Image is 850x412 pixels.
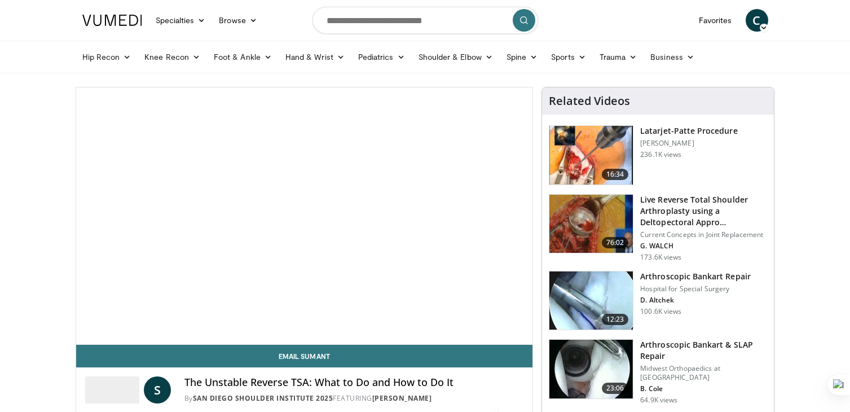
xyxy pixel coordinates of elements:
a: S [144,376,171,404]
a: San Diego Shoulder Institute 2025 [193,393,333,403]
span: 23:06 [602,383,629,394]
p: B. Cole [640,384,767,393]
img: VuMedi Logo [82,15,142,26]
img: 684033_3.png.150x105_q85_crop-smart_upscale.jpg [549,195,633,253]
a: C [746,9,768,32]
p: D. Altchek [640,296,751,305]
h3: Arthroscopic Bankart & SLAP Repair [640,339,767,362]
p: Hospital for Special Surgery [640,284,751,293]
h4: Related Videos [549,94,630,108]
a: 23:06 Arthroscopic Bankart & SLAP Repair Midwest Orthopaedics at [GEOGRAPHIC_DATA] B. Cole 64.9K ... [549,339,767,405]
p: 236.1K views [640,150,681,159]
a: 76:02 Live Reverse Total Shoulder Arthroplasty using a Deltopectoral Appro… Current Concepts in J... [549,194,767,262]
a: Shoulder & Elbow [412,46,500,68]
a: Specialties [149,9,213,32]
video-js: Video Player [76,87,533,345]
a: Trauma [593,46,644,68]
p: 64.9K views [640,396,677,405]
p: Midwest Orthopaedics at [GEOGRAPHIC_DATA] [640,364,767,382]
span: 12:23 [602,314,629,325]
h3: Live Reverse Total Shoulder Arthroplasty using a Deltopectoral Appro… [640,194,767,228]
a: Foot & Ankle [207,46,279,68]
img: 10039_3.png.150x105_q85_crop-smart_upscale.jpg [549,271,633,330]
a: 16:34 Latarjet-Patte Procedure [PERSON_NAME] 236.1K views [549,125,767,185]
img: cole_0_3.png.150x105_q85_crop-smart_upscale.jpg [549,340,633,398]
p: 100.6K views [640,307,681,316]
input: Search topics, interventions [312,7,538,34]
img: 617583_3.png.150x105_q85_crop-smart_upscale.jpg [549,126,633,185]
img: San Diego Shoulder Institute 2025 [85,376,139,404]
a: Knee Recon [138,46,207,68]
a: Business [644,46,701,68]
a: Browse [212,9,264,32]
a: Pediatrics [351,46,412,68]
p: Current Concepts in Joint Replacement [640,230,767,239]
p: [PERSON_NAME] [640,139,737,148]
a: Hand & Wrist [279,46,351,68]
p: G. WALCH [640,242,767,251]
h4: The Unstable Reverse TSA: What to Do and How to Do It [184,376,524,389]
a: Email Sumant [76,345,533,367]
div: By FEATURING [184,393,524,404]
h3: Latarjet-Patte Procedure [640,125,737,137]
a: Spine [500,46,544,68]
a: Sports [544,46,593,68]
span: 76:02 [602,237,629,248]
p: 173.6K views [640,253,681,262]
a: [PERSON_NAME] [372,393,432,403]
a: Hip Recon [76,46,138,68]
a: 12:23 Arthroscopic Bankart Repair Hospital for Special Surgery D. Altchek 100.6K views [549,271,767,331]
h3: Arthroscopic Bankart Repair [640,271,751,282]
span: 16:34 [602,169,629,180]
a: Favorites [692,9,739,32]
